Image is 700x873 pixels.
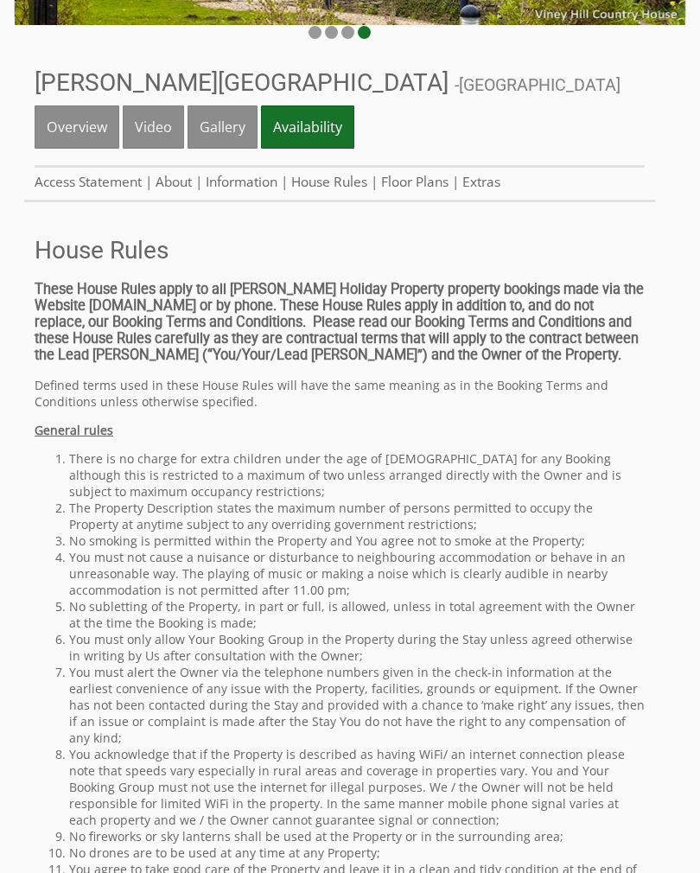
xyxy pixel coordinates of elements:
[261,105,354,149] a: Availability
[69,746,645,828] li: You acknowledge that if the Property is described as having WiFi/ an internet connection please n...
[35,173,142,191] a: Access Statement
[156,173,192,191] a: About
[188,105,258,149] a: Gallery
[381,173,449,191] a: Floor Plans
[69,664,645,746] li: You must alert the Owner via the telephone numbers given in the check-in information at the earli...
[35,68,449,97] span: [PERSON_NAME][GEOGRAPHIC_DATA]
[206,173,277,191] a: Information
[69,532,645,549] li: No smoking is permitted within the Property and You agree not to smoke at the Property;
[455,75,620,95] span: -
[69,598,645,631] li: No subletting of the Property, in part or full, is allowed, unless in total agreement with the Ow...
[69,500,645,532] li: The Property Description states the maximum number of persons permitted to occupy the Property at...
[35,68,455,97] a: [PERSON_NAME][GEOGRAPHIC_DATA]
[459,75,620,95] a: [GEOGRAPHIC_DATA]
[69,828,645,844] li: No fireworks or sky lanterns shall be used at the Property or in the surrounding area;
[69,631,645,664] li: You must only allow Your Booking Group in the Property during the Stay unless agreed otherwise in...
[69,450,645,500] li: There is no charge for extra children under the age of [DEMOGRAPHIC_DATA] for any Booking althoug...
[462,173,500,191] a: Extras
[35,105,119,149] a: Overview
[291,173,367,191] a: House Rules
[123,105,184,149] a: Video
[69,549,645,598] li: You must not cause a nuisance or disturbance to neighbouring accommodation or behave in an unreas...
[35,236,645,264] a: House Rules
[35,422,113,438] u: General rules
[69,844,645,861] li: No drones are to be used at any time at any Property;
[35,377,645,410] p: Defined terms used in these House Rules will have the same meaning as in the Booking Terms and Co...
[35,281,644,363] strong: These House Rules apply to all [PERSON_NAME] Holiday Property property bookings made via the Webs...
